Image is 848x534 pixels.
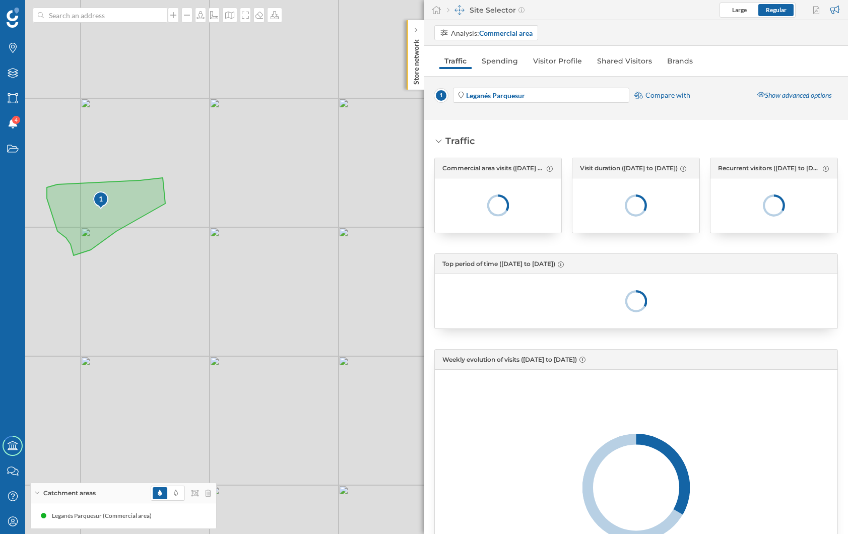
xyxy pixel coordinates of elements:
span: 4 [15,115,18,125]
span: Commercial area visits ([DATE] to [DATE]) [442,164,545,173]
img: Geoblink Logo [7,8,19,28]
span: Recurrent visitors ([DATE] to [DATE]) [718,164,820,173]
span: Support [21,7,57,16]
div: 1 [93,191,108,209]
span: Large [732,6,747,14]
span: Top period of time ([DATE] to [DATE]) [442,259,555,269]
div: Traffic [445,135,475,148]
img: dashboards-manager.svg [454,5,465,15]
span: Catchment areas [43,489,96,498]
p: Store network [411,35,421,85]
div: Show advanced options [751,87,837,104]
div: Site Selector [447,5,525,15]
a: Brands [662,53,698,69]
strong: Commercial area [479,29,533,37]
a: Visitor Profile [528,53,587,69]
div: 1 [93,194,109,204]
span: Weekly evolution of visits ([DATE] to [DATE]) [442,356,577,363]
a: Shared Visitors [592,53,657,69]
strong: Leganés Parquesur [466,91,525,100]
div: Analysis: [451,28,533,38]
a: Traffic [439,53,472,69]
a: Spending [477,53,523,69]
span: 1 [434,89,448,102]
span: Visit duration ([DATE] to [DATE]) [580,164,678,173]
div: Leganés Parquesur (Commercial area) [52,511,157,521]
span: Regular [766,6,787,14]
span: Compare with [645,90,690,100]
img: pois-map-marker.svg [93,191,110,211]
